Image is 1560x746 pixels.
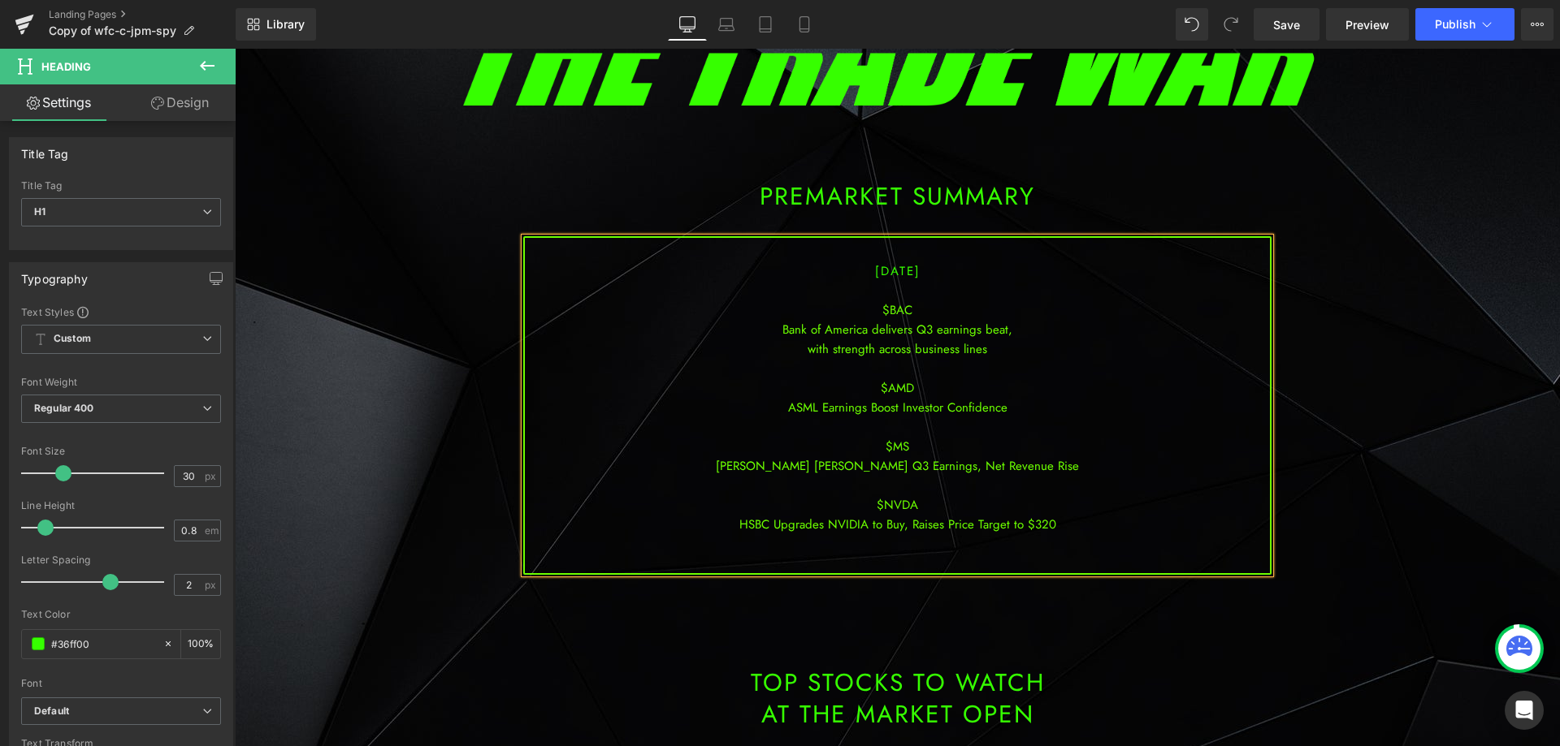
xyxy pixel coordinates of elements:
[1521,8,1553,41] button: More
[1326,8,1409,41] a: Preview
[290,466,1035,485] div: HSBC Upgrades NVIDIA to Buy, Raises Price Target to $320
[290,252,1035,271] div: $BAC
[1505,691,1544,730] div: Open Intercom Messenger
[290,349,1035,369] div: ASML Earnings Boost Investor Confidence
[290,407,1035,427] div: [PERSON_NAME] [PERSON_NAME] Q3 Earnings, Net Revenue Rise
[290,291,1035,310] div: with strength across business lines
[205,525,219,536] span: em
[49,8,236,21] a: Landing Pages
[290,446,1035,466] div: $NVDA
[188,138,1138,157] h1: PREMARKET SUMMARY
[1345,16,1389,33] span: Preview
[34,402,94,414] b: Regular 400
[205,471,219,481] span: px
[707,8,746,41] a: Laptop
[21,554,221,566] div: Letter Spacing
[49,24,176,37] span: Copy of wfc-c-jpm-spy
[640,213,686,231] span: [DATE]
[51,635,155,653] input: Color
[21,609,221,620] div: Text Color
[21,263,88,286] div: Typography
[121,84,239,121] a: Design
[746,8,785,41] a: Tablet
[21,180,221,192] div: Title Tag
[21,305,221,318] div: Text Styles
[266,17,305,32] span: Library
[41,60,91,73] span: Heading
[668,8,707,41] a: Desktop
[1215,8,1247,41] button: Redo
[181,630,220,658] div: %
[21,138,69,161] div: Title Tag
[290,271,1035,291] div: Bank of America delivers Q3 earnings beat,
[236,8,316,41] a: New Library
[290,388,1035,407] div: $MS
[1415,8,1514,41] button: Publish
[21,377,221,388] div: Font Weight
[1435,18,1475,31] span: Publish
[54,332,91,346] b: Custom
[1273,16,1300,33] span: Save
[290,330,1035,349] div: $AMD
[34,205,45,218] b: H1
[205,580,219,590] span: px
[1176,8,1208,41] button: Undo
[21,446,221,457] div: Font Size
[21,500,221,511] div: Line Height
[785,8,824,41] a: Mobile
[34,705,69,718] i: Default
[21,678,221,689] div: Font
